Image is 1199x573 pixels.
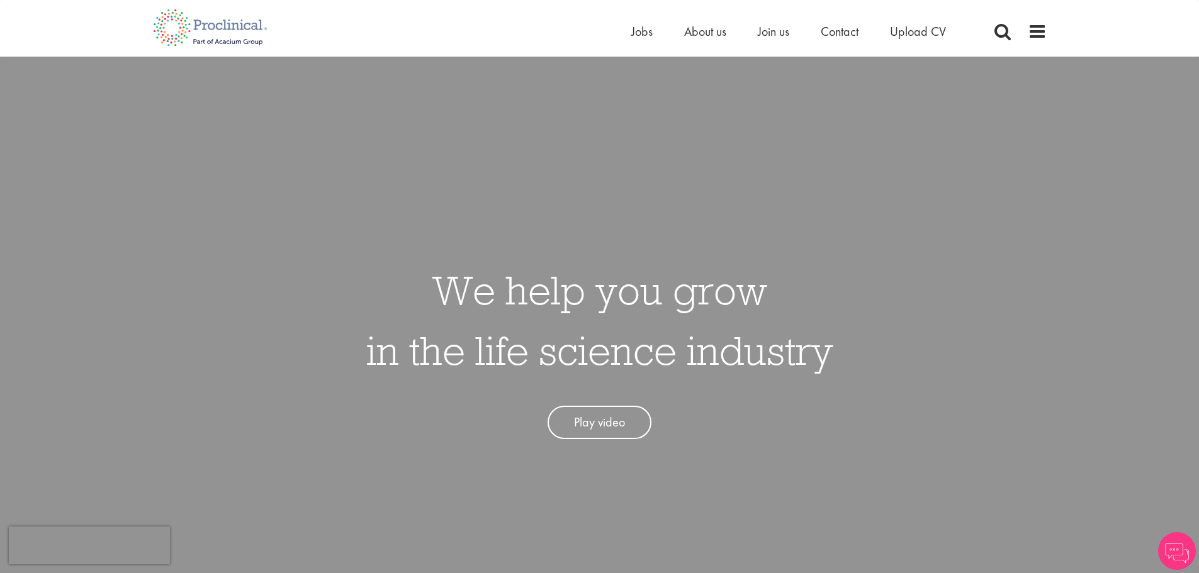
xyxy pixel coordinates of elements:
a: Join us [758,23,789,40]
img: Chatbot [1158,532,1196,570]
a: Play video [548,406,651,439]
a: Contact [821,23,858,40]
a: Upload CV [890,23,946,40]
a: About us [684,23,726,40]
a: Jobs [631,23,653,40]
h1: We help you grow in the life science industry [366,260,833,381]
